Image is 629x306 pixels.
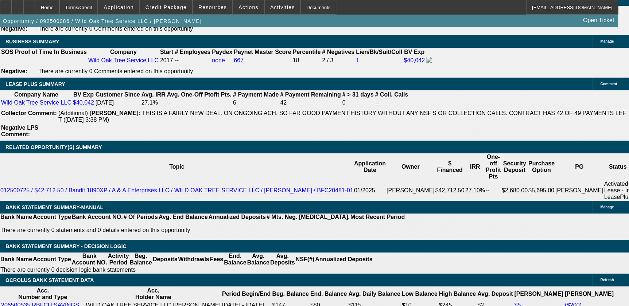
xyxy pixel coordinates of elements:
span: Opportunity / 092500086 / Wild Oak Tree Service LLC / [PERSON_NAME] [3,18,202,24]
td: 27.10% [465,180,485,201]
td: 27.1% [141,99,166,106]
span: (Additional) [58,110,88,116]
th: Acc. Holder Name [86,287,221,301]
th: Security Deposit [501,153,528,180]
span: Manage [600,205,614,209]
button: Actions [233,0,264,14]
b: Negative LPS Comment: [1,125,38,137]
span: LEASE PLUS SUMMARY [5,81,65,87]
b: Company [110,49,137,55]
span: Resources [198,4,227,10]
th: [PERSON_NAME] [514,287,563,301]
th: Avg. Daily Balance [348,287,401,301]
b: # Negatives [322,49,354,55]
p: There are currently 0 statements and 0 details entered on this opportunity [0,227,405,234]
span: Bank Statement Summary - Decision Logic [5,243,127,249]
th: IRR [465,153,485,180]
th: Low Balance [401,287,438,301]
td: [PERSON_NAME] [555,180,604,201]
b: Collector Comment: [1,110,57,116]
td: -- [485,180,501,201]
button: Activities [265,0,300,14]
span: -- [175,57,179,63]
th: # Mts. Neg. [MEDICAL_DATA]. [266,213,350,221]
th: [PERSON_NAME] [564,287,614,301]
th: Annualized Deposits [208,213,266,221]
b: # Payment Remaining [280,91,341,98]
td: 0 [342,99,374,106]
th: SOS [1,48,14,56]
span: BUSINESS SUMMARY [5,39,59,44]
b: Avg. IRR [141,91,166,98]
td: 6 [233,99,279,106]
a: Wild Oak Tree Service LLC [1,99,71,106]
span: OCROLUS BANK STATEMENT DATA [5,277,94,283]
th: Avg. Deposits [270,252,295,266]
th: Purchase Option [528,153,555,180]
td: $42,712.50 [435,180,465,201]
b: BV Exp [404,49,424,55]
span: THIS IS A FAIRLY NEW DEAL. ON ONGOING ACH. SO FAR GOOD PAYMENT HISTORY WITHOUT ANY NSF'S OR COLLE... [58,110,626,123]
a: Open Ticket [580,14,617,27]
th: High Balance [439,287,476,301]
td: $2,680.00 [501,180,528,201]
div: 18 [293,57,321,64]
td: [DATE] [95,99,140,106]
span: BANK STATEMENT SUMMARY-MANUAL [5,204,103,210]
b: Company Name [14,91,58,98]
td: [PERSON_NAME] [386,180,435,201]
a: 012500725 / $42,712.50 / Bandit 1890XP / A & A Enterprises LLC / WILD OAK TREE SERVICE LLC / [PER... [0,187,353,193]
span: Refresh [600,278,614,282]
b: Paydex [212,49,232,55]
b: # Coll. Calls [375,91,408,98]
b: BV Exp [73,91,94,98]
b: Lien/Bk/Suit/Coll [356,49,402,55]
span: Credit Package [145,4,187,10]
td: 2017 [160,56,174,64]
th: Application Date [354,153,386,180]
th: End. Balance [224,252,246,266]
th: Avg. End Balance [158,213,208,221]
th: Most Recent Period [350,213,405,221]
th: Owner [386,153,435,180]
a: $40,042 [404,57,425,63]
span: Manage [600,39,614,43]
span: Application [104,4,133,10]
button: Resources [193,0,232,14]
a: 667 [234,57,244,63]
button: Application [98,0,139,14]
th: Avg. Deposit [477,287,513,301]
th: Period Begin/End [222,287,271,301]
th: Bank Account NO. [71,252,108,266]
th: NSF(#) [295,252,315,266]
b: Paynet Master Score [234,49,291,55]
th: Deposits [152,252,178,266]
b: Avg. One-Off Ptofit Pts. [167,91,232,98]
td: $5,695.00 [528,180,555,201]
b: Percentile [293,49,321,55]
td: 42 [280,99,341,106]
b: [PERSON_NAME]: [89,110,140,116]
th: Acc. Number and Type [1,287,85,301]
th: PG [555,153,604,180]
a: -- [375,99,379,106]
span: There are currently 0 Comments entered on this opportunity [38,68,193,74]
b: # Payment Made [233,91,279,98]
span: Comment [600,82,617,86]
b: Start [160,49,173,55]
img: facebook-icon.png [426,57,432,63]
th: Beg. Balance [272,287,309,301]
th: Annualized Deposits [315,252,373,266]
th: Bank Account NO. [71,213,123,221]
th: Beg. Balance [129,252,152,266]
th: # Of Periods [123,213,158,221]
th: Activity Period [108,252,129,266]
th: Withdrawls [178,252,209,266]
button: Credit Package [140,0,192,14]
div: 2 / 3 [322,57,354,64]
a: Wild Oak Tree Service LLC [88,57,159,63]
b: # Employees [175,49,210,55]
th: One-off Profit Pts [485,153,501,180]
span: RELATED OPPORTUNITY(S) SUMMARY [5,144,102,150]
span: Actions [238,4,259,10]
